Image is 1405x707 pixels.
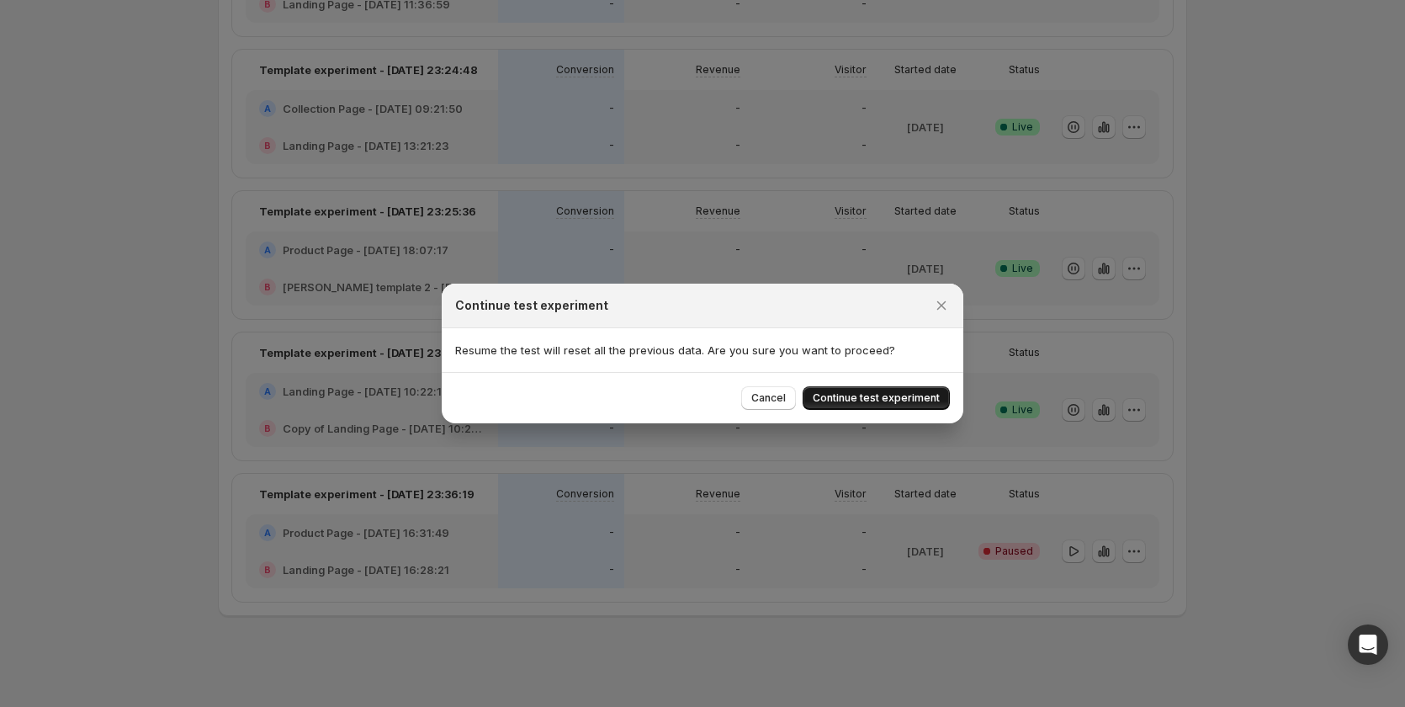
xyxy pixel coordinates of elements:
[1348,625,1388,665] div: Open Intercom Messenger
[930,294,953,317] button: Close
[803,386,950,410] button: Continue test experiment
[751,391,786,405] span: Cancel
[813,391,940,405] span: Continue test experiment
[455,342,950,359] p: Resume the test will reset all the previous data. Are you sure you want to proceed?
[455,297,608,314] h2: Continue test experiment
[741,386,796,410] button: Cancel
